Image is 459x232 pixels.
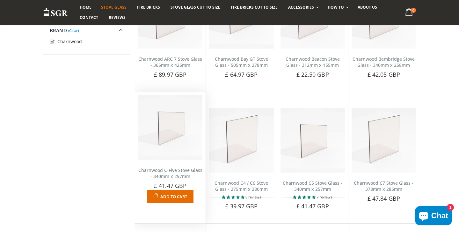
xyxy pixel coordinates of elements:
[354,180,413,192] a: Charnwood C7 Stove Glass - 378mm x 285mm
[323,2,352,12] a: How To
[160,194,187,199] span: Add to Cart
[171,4,220,10] span: Stove Glass Cut To Size
[283,2,322,12] a: Accessories
[317,195,332,199] span: 7 reviews
[225,202,258,210] span: £ 39.97 GBP
[222,195,245,199] span: 5.00 stars
[368,71,400,78] span: £ 42.05 GBP
[296,71,329,78] span: £ 22.50 GBP
[413,206,454,227] inbox-online-store-chat: Shopify online store chat
[50,27,67,34] span: Brand
[353,2,382,12] a: About us
[154,182,186,189] span: £ 41.47 GBP
[75,12,103,23] a: Contact
[353,56,415,68] a: Charnwood Bembridge Stove Glass - 340mm x 258mm
[80,15,98,20] span: Contact
[101,4,127,10] span: Stove Glass
[68,30,79,31] a: (Clear)
[132,2,165,12] a: Fire Bricks
[43,7,69,18] img: Stove Glass Replacement
[109,15,126,20] span: Reviews
[75,2,96,12] a: Home
[226,2,282,12] a: Fire Bricks Cut To Size
[283,180,342,192] a: Charnwood C5 Stove Glass - 340mm x 257mm
[231,4,278,10] span: Fire Bricks Cut To Size
[328,4,344,10] span: How To
[286,56,340,68] a: Charnwood Beacon Stove Glass - 312mm x 155mm
[296,202,329,210] span: £ 41.47 GBP
[147,190,193,203] button: Add to Cart
[209,108,273,173] img: Charnwood C4 / C6 Stove Glass
[225,71,258,78] span: £ 64.97 GBP
[411,8,416,13] span: 0
[166,2,225,12] a: Stove Glass Cut To Size
[154,71,186,78] span: £ 89.97 GBP
[215,56,268,68] a: Charnwood Bay GT Stove Glass - 505mm x 278mm
[352,108,416,173] img: Charnwood C7 Stove Glass
[403,6,416,19] a: 0
[358,4,377,10] span: About us
[288,4,314,10] span: Accessories
[80,4,91,10] span: Home
[137,4,160,10] span: Fire Bricks
[280,108,345,173] img: Charnwood C5 replacement stove glass
[245,195,261,199] span: 8 reviews
[138,167,202,179] a: Charnwood C-Five Stove Glass - 340mm x 257mm
[57,38,82,44] span: Charnwood
[368,195,400,202] span: £ 47.84 GBP
[104,12,130,23] a: Reviews
[215,180,268,192] a: Charnwood C4 / C6 Stove Glass - 275mm x 280mm
[96,2,131,12] a: Stove Glass
[293,195,317,199] span: 5.00 stars
[138,95,202,160] img: Charnwood C-Five replacement stove glass
[138,56,202,68] a: Charnwood ARC 7 Stove Glass - 365mm x 425mm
